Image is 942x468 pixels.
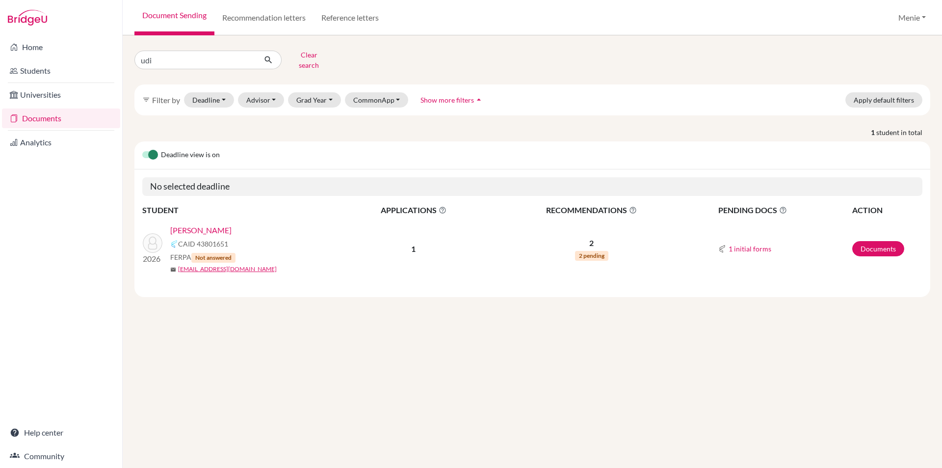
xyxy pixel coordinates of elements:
th: ACTION [852,204,922,217]
i: filter_list [142,96,150,104]
input: Find student by name... [134,51,256,69]
b: 1 [411,244,416,253]
span: Deadline view is on [161,149,220,161]
span: PENDING DOCS [718,204,851,216]
a: [EMAIL_ADDRESS][DOMAIN_NAME] [178,265,277,274]
button: Deadline [184,92,234,108]
span: 2 pending [575,251,608,261]
button: Clear search [282,47,336,73]
button: Apply default filters [845,92,922,108]
img: Common App logo [170,240,178,248]
i: arrow_drop_up [474,95,484,105]
h5: No selected deadline [142,177,922,196]
p: 2026 [143,253,162,265]
button: Show more filtersarrow_drop_up [412,92,492,108]
span: Filter by [152,95,180,105]
img: Common App logo [718,245,726,253]
th: STUDENT [142,204,339,217]
button: Menie [894,8,930,27]
span: CAID 43801651 [178,239,228,249]
a: Universities [2,85,120,105]
span: APPLICATIONS [339,204,488,216]
a: [PERSON_NAME] [170,224,232,236]
button: Grad Year [288,92,341,108]
span: Show more filters [420,96,474,104]
span: student in total [876,127,930,138]
button: Advisor [238,92,285,108]
p: 2 [489,237,694,249]
a: Analytics [2,133,120,152]
a: Help center [2,423,120,442]
button: CommonApp [345,92,409,108]
img: Bridge-U [8,10,47,26]
a: Students [2,61,120,81]
span: Not answered [191,253,235,263]
img: Ailawadi, Udi [143,233,162,253]
span: RECOMMENDATIONS [489,204,694,216]
button: 1 initial forms [728,243,772,254]
span: FERPA [170,252,235,263]
strong: 1 [871,127,876,138]
a: Documents [2,109,120,128]
span: mail [170,267,176,273]
a: Community [2,446,120,466]
a: Documents [852,241,904,256]
a: Home [2,37,120,57]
